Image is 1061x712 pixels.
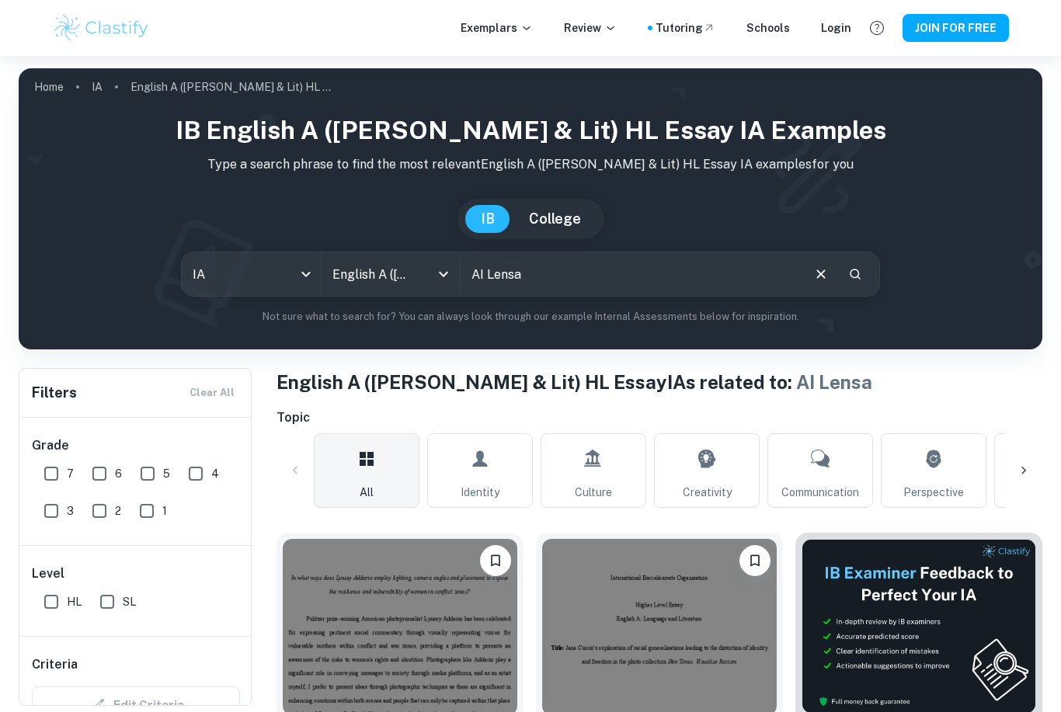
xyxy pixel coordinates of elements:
[130,78,332,96] p: English A ([PERSON_NAME] & Lit) HL Essay
[781,484,859,501] span: Communication
[461,484,499,501] span: Identity
[115,502,121,519] span: 2
[465,205,510,233] button: IB
[67,465,74,482] span: 7
[31,155,1030,174] p: Type a search phrase to find the most relevant English A ([PERSON_NAME] & Lit) HL Essay IA exampl...
[575,484,612,501] span: Culture
[115,465,122,482] span: 6
[746,19,790,36] a: Schools
[903,484,964,501] span: Perspective
[32,564,240,583] h6: Level
[67,593,82,610] span: HL
[277,368,1042,396] h1: English A ([PERSON_NAME] & Lit) HL Essay IAs related to:
[564,19,617,36] p: Review
[31,112,1030,149] h1: IB English A ([PERSON_NAME] & Lit) HL Essay IA examples
[461,19,533,36] p: Exemplars
[162,502,167,519] span: 1
[806,259,836,289] button: Clear
[796,371,872,393] span: AI Lensa
[277,408,1042,427] h6: Topic
[513,205,597,233] button: College
[842,261,868,287] button: Search
[433,263,454,285] button: Open
[821,19,851,36] a: Login
[182,252,321,296] div: IA
[32,655,78,674] h6: Criteria
[211,465,219,482] span: 4
[656,19,715,36] a: Tutoring
[163,465,170,482] span: 5
[903,14,1009,42] button: JOIN FOR FREE
[19,68,1042,349] img: profile cover
[52,12,151,43] img: Clastify logo
[739,545,771,576] button: Please log in to bookmark exemplars
[92,76,103,98] a: IA
[683,484,732,501] span: Creativity
[461,252,800,296] input: E.g. A Doll's House, Sylvia Plath, identity and belonging...
[34,76,64,98] a: Home
[480,545,511,576] button: Please log in to bookmark exemplars
[32,436,240,455] h6: Grade
[67,502,74,519] span: 3
[360,484,374,501] span: All
[864,15,890,41] button: Help and Feedback
[32,382,77,404] h6: Filters
[123,593,136,610] span: SL
[31,309,1030,325] p: Not sure what to search for? You can always look through our example Internal Assessments below f...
